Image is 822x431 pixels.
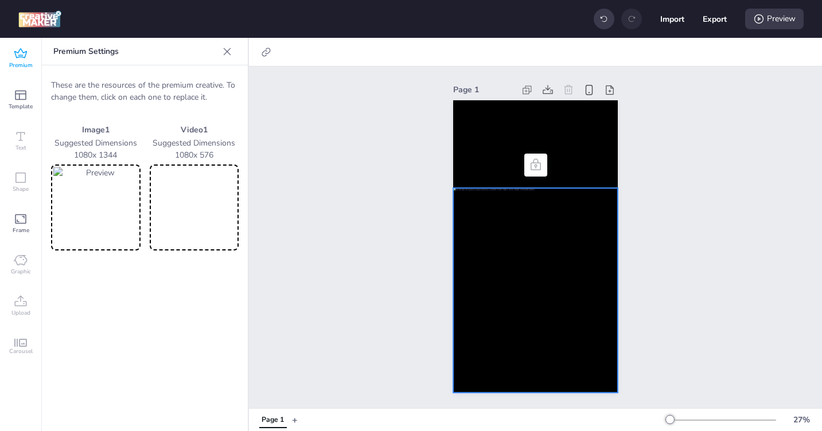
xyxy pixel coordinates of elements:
div: 27 % [788,414,815,426]
div: Preview [745,9,804,29]
span: Template [9,102,33,111]
span: Frame [13,226,29,235]
button: + [292,410,298,430]
p: Suggested Dimensions [150,137,239,149]
p: Video 1 [150,124,239,136]
div: Page 1 [262,415,284,425]
div: Tabs [254,410,292,430]
span: Text [15,143,26,152]
p: 1080 x 1344 [51,149,141,161]
button: Export [703,7,727,31]
img: Preview [53,167,138,248]
span: Carousel [9,347,33,356]
div: Page 1 [453,84,515,96]
span: Upload [11,308,30,318]
span: Graphic [11,267,31,276]
span: Shape [13,185,29,194]
p: Suggested Dimensions [51,137,141,149]
p: Image 1 [51,124,141,136]
span: Premium [9,61,33,70]
img: logo Creative Maker [18,10,61,28]
p: 1080 x 576 [150,149,239,161]
button: Import [660,7,684,31]
p: These are the resources of the premium creative. To change them, click on each one to replace it. [51,79,239,103]
p: Premium Settings [53,38,218,65]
